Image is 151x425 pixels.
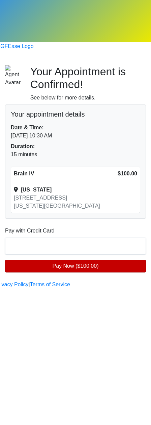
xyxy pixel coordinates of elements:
div: [DATE] 10:30 AM [11,132,140,140]
strong: Duration: [11,143,35,149]
h2: Your Appointment is Confirmed! [30,65,146,91]
a: Terms of Service [30,281,70,289]
iframe: Secure card payment input frame [9,241,142,248]
strong: [US_STATE] [21,187,52,193]
div: Brain IV [14,170,118,178]
div: 15 minutes [11,151,140,159]
a: | [29,281,30,289]
strong: Date & Time: [11,125,44,130]
span: Pay Now ($100.00) [53,263,99,269]
button: Pay Now ($100.00) [5,260,146,272]
div: [STREET_ADDRESS] [US_STATE][GEOGRAPHIC_DATA] [14,194,118,210]
label: Pay with Credit Card [5,227,55,235]
div: See below for more details. [30,94,146,102]
img: Agent Avatar [5,65,21,87]
div: $100.00 [118,170,137,178]
h5: Your appointment details [11,110,140,118]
